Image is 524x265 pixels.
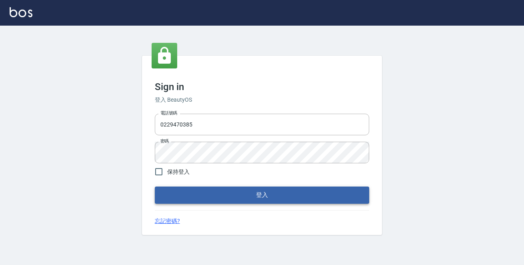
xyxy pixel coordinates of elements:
[160,138,169,144] label: 密碼
[155,217,180,225] a: 忘記密碼?
[167,168,190,176] span: 保持登入
[10,7,32,17] img: Logo
[160,110,177,116] label: 電話號碼
[155,187,369,203] button: 登入
[155,81,369,92] h3: Sign in
[155,96,369,104] h6: 登入 BeautyOS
